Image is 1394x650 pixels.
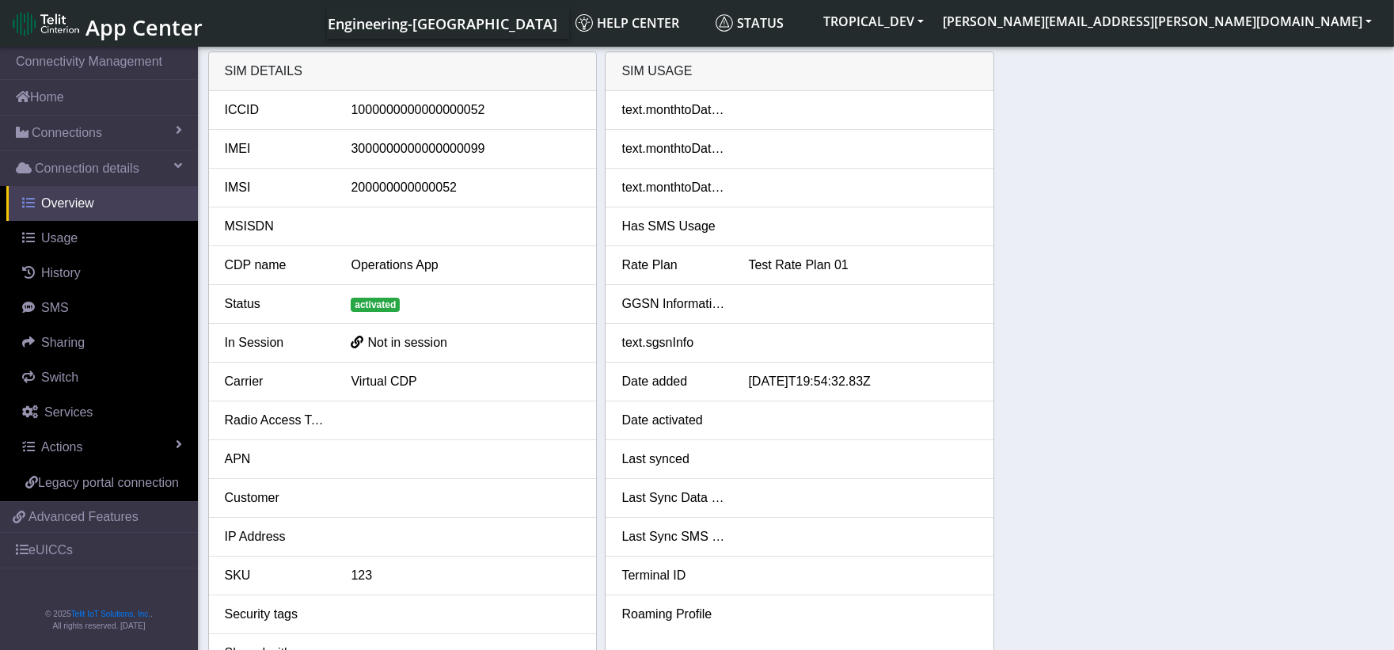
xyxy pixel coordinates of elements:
span: Legacy portal connection [38,476,179,489]
div: text.sgsnInfo [610,333,736,352]
span: Connection details [35,159,139,178]
span: App Center [85,13,203,42]
a: Status [709,7,814,39]
div: Operations App [339,256,592,275]
span: Sharing [41,336,85,349]
div: Radio Access Tech [213,411,340,430]
img: status.svg [716,14,733,32]
div: 123 [339,566,592,585]
div: APN [213,450,340,469]
div: CDP name [213,256,340,275]
div: text.monthtoDateData [610,101,736,120]
div: Last Sync SMS Usage [610,527,736,546]
div: Has SMS Usage [610,217,736,236]
span: Connections [32,124,102,143]
span: Services [44,405,93,419]
div: GGSN Information [610,295,736,314]
span: Status [716,14,784,32]
span: activated [351,298,400,312]
img: knowledge.svg [575,14,593,32]
div: Security tags [213,605,340,624]
span: Help center [575,14,679,32]
span: Actions [41,440,82,454]
div: text.monthtoDateVoice [610,178,736,197]
span: Engineering-[GEOGRAPHIC_DATA] [328,14,557,33]
div: Rate Plan [610,256,736,275]
span: History [41,266,81,279]
a: Help center [569,7,709,39]
div: MSISDN [213,217,340,236]
div: 200000000000052 [339,178,592,197]
div: Test Rate Plan 01 [736,256,989,275]
div: Status [213,295,340,314]
div: Date activated [610,411,736,430]
span: Advanced Features [28,507,139,526]
span: SMS [41,301,69,314]
div: Carrier [213,372,340,391]
img: logo-telit-cinterion-gw-new.png [13,11,79,36]
button: [PERSON_NAME][EMAIL_ADDRESS][PERSON_NAME][DOMAIN_NAME] [933,7,1381,36]
div: Customer [213,488,340,507]
a: Overview [6,186,198,221]
a: Your current platform instance [327,7,556,39]
a: Services [6,395,198,430]
div: Virtual CDP [339,372,592,391]
div: ICCID [213,101,340,120]
div: Terminal ID [610,566,736,585]
div: IMSI [213,178,340,197]
div: 1000000000000000052 [339,101,592,120]
a: Sharing [6,325,198,360]
div: SIM Usage [606,52,993,91]
div: SIM details [209,52,597,91]
a: History [6,256,198,291]
span: Overview [41,196,94,210]
div: IMEI [213,139,340,158]
span: Switch [41,371,78,384]
a: Telit IoT Solutions, Inc. [71,610,150,618]
div: text.monthtoDateSms [610,139,736,158]
div: Roaming Profile [610,605,736,624]
a: Actions [6,430,198,465]
span: Usage [41,231,78,245]
div: 3000000000000000099 [339,139,592,158]
div: SKU [213,566,340,585]
span: Not in session [367,336,447,349]
button: TROPICAL_DEV [814,7,933,36]
a: Switch [6,360,198,395]
div: [DATE]T19:54:32.83Z [736,372,989,391]
div: Last Sync Data Usage [610,488,736,507]
a: App Center [13,6,200,40]
a: Usage [6,221,198,256]
a: SMS [6,291,198,325]
div: In Session [213,333,340,352]
div: Date added [610,372,736,391]
div: Last synced [610,450,736,469]
div: IP Address [213,527,340,546]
